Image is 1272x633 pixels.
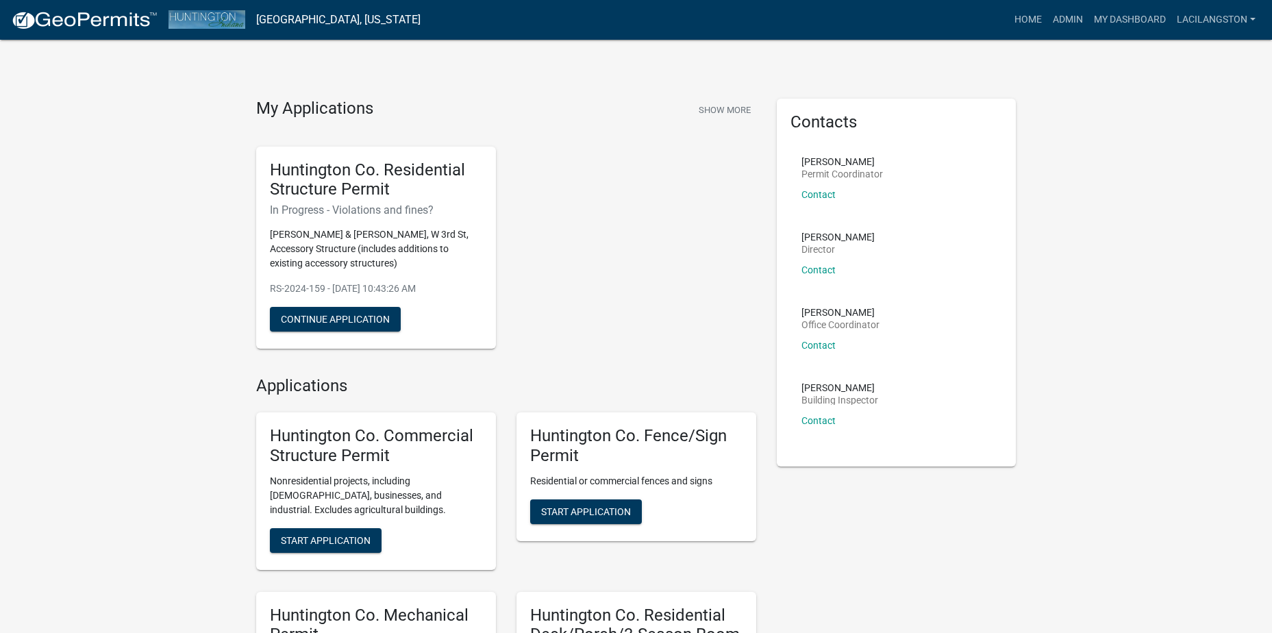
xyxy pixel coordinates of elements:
[801,264,836,275] a: Contact
[801,157,883,166] p: [PERSON_NAME]
[801,232,875,242] p: [PERSON_NAME]
[256,8,421,32] a: [GEOGRAPHIC_DATA], [US_STATE]
[530,499,642,524] button: Start Application
[790,112,1003,132] h5: Contacts
[270,474,482,517] p: Nonresidential projects, including [DEMOGRAPHIC_DATA], businesses, and industrial. Excludes agric...
[256,99,373,119] h4: My Applications
[270,160,482,200] h5: Huntington Co. Residential Structure Permit
[801,308,880,317] p: [PERSON_NAME]
[801,189,836,200] a: Contact
[270,307,401,332] button: Continue Application
[1088,7,1171,33] a: My Dashboard
[1047,7,1088,33] a: Admin
[270,426,482,466] h5: Huntington Co. Commercial Structure Permit
[270,528,382,553] button: Start Application
[801,245,875,254] p: Director
[801,395,878,405] p: Building Inspector
[801,415,836,426] a: Contact
[281,534,371,545] span: Start Application
[169,10,245,29] img: Huntington County, Indiana
[1009,7,1047,33] a: Home
[801,340,836,351] a: Contact
[541,506,631,517] span: Start Application
[1171,7,1261,33] a: LaciLangston
[693,99,756,121] button: Show More
[270,282,482,296] p: RS-2024-159 - [DATE] 10:43:26 AM
[270,203,482,216] h6: In Progress - Violations and fines?
[270,227,482,271] p: [PERSON_NAME] & [PERSON_NAME], W 3rd St, Accessory Structure (includes additions to existing acce...
[801,320,880,330] p: Office Coordinator
[530,426,743,466] h5: Huntington Co. Fence/Sign Permit
[801,169,883,179] p: Permit Coordinator
[801,383,878,393] p: [PERSON_NAME]
[256,376,756,396] h4: Applications
[530,474,743,488] p: Residential or commercial fences and signs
